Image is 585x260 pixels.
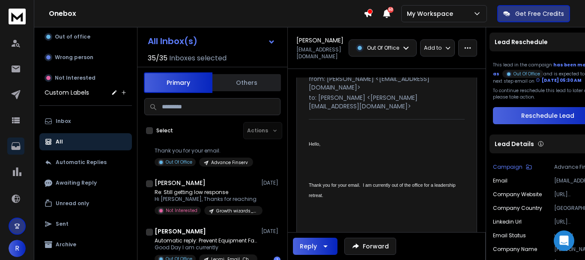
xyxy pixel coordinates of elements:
[148,37,197,45] h1: All Inbox(s)
[296,36,343,45] h1: [PERSON_NAME]
[39,28,132,45] button: Out of office
[493,205,542,212] p: Company Country
[536,77,582,84] div: [DATE] 05:30 AM
[261,179,281,186] p: [DATE]
[56,200,89,207] p: Unread only
[424,45,442,51] p: Add to
[493,246,537,253] p: Company Name
[49,9,364,19] h1: Onebox
[513,71,540,77] p: Out Of Office
[39,113,132,130] button: Inbox
[9,9,26,24] img: logo
[367,45,399,51] p: Out Of Office
[554,230,574,251] div: Open Intercom Messenger
[155,237,257,244] p: Automatic reply: Prevent Equipment Failures
[309,182,457,198] span: Thank you for your email. I am currently out of the office for a leadership retreat.
[216,208,257,214] p: Growth wizards_Cold Email_India
[55,54,93,61] p: Wrong person
[155,179,206,187] h1: [PERSON_NAME]
[300,242,317,251] div: Reply
[493,164,532,170] button: Campaign
[293,238,337,255] button: Reply
[388,7,394,13] span: 50
[141,33,282,50] button: All Inbox(s)
[497,5,570,22] button: Get Free Credits
[56,179,97,186] p: Awaiting Reply
[144,72,212,93] button: Primary
[155,244,257,251] p: Good Day I am currently
[155,147,253,154] p: Thank you for your email.
[515,9,564,18] p: Get Free Credits
[166,159,192,165] p: Out Of Office
[261,228,281,235] p: [DATE]
[211,159,248,166] p: Advance Finserv
[495,140,534,148] p: Lead Details
[39,174,132,191] button: Awaiting Reply
[493,218,522,225] p: Linkedin Url
[56,118,71,125] p: Inbox
[493,232,526,239] p: Email Status
[156,127,173,134] label: Select
[55,75,96,81] p: Not Interested
[56,221,69,227] p: Sent
[296,46,343,60] p: [EMAIL_ADDRESS][DOMAIN_NAME]
[39,236,132,253] button: Archive
[9,240,26,257] button: R
[309,93,465,111] p: to: [PERSON_NAME] <[PERSON_NAME][EMAIL_ADDRESS][DOMAIN_NAME]>
[39,215,132,233] button: Sent
[493,177,507,184] p: Email
[309,141,320,146] span: Hello,
[56,159,107,166] p: Automatic Replies
[309,75,465,92] p: from: [PERSON_NAME] <[EMAIL_ADDRESS][DOMAIN_NAME]>
[56,138,63,145] p: All
[39,49,132,66] button: Wrong person
[39,195,132,212] button: Unread only
[212,73,281,92] button: Others
[155,189,257,196] p: Re: Still getting low response
[495,38,548,46] p: Lead Reschedule
[155,196,257,203] p: Hi [PERSON_NAME], Thanks for reaching
[407,9,457,18] p: My Workspace
[39,133,132,150] button: All
[493,191,542,198] p: Company Website
[55,33,90,40] p: Out of office
[56,241,76,248] p: Archive
[45,88,89,97] h3: Custom Labels
[155,227,206,236] h1: [PERSON_NAME]
[169,53,227,63] h3: Inboxes selected
[148,53,167,63] span: 35 / 35
[39,154,132,171] button: Automatic Replies
[166,207,197,214] p: Not Interested
[493,164,522,170] p: Campaign
[344,238,396,255] button: Forward
[39,69,132,87] button: Not Interested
